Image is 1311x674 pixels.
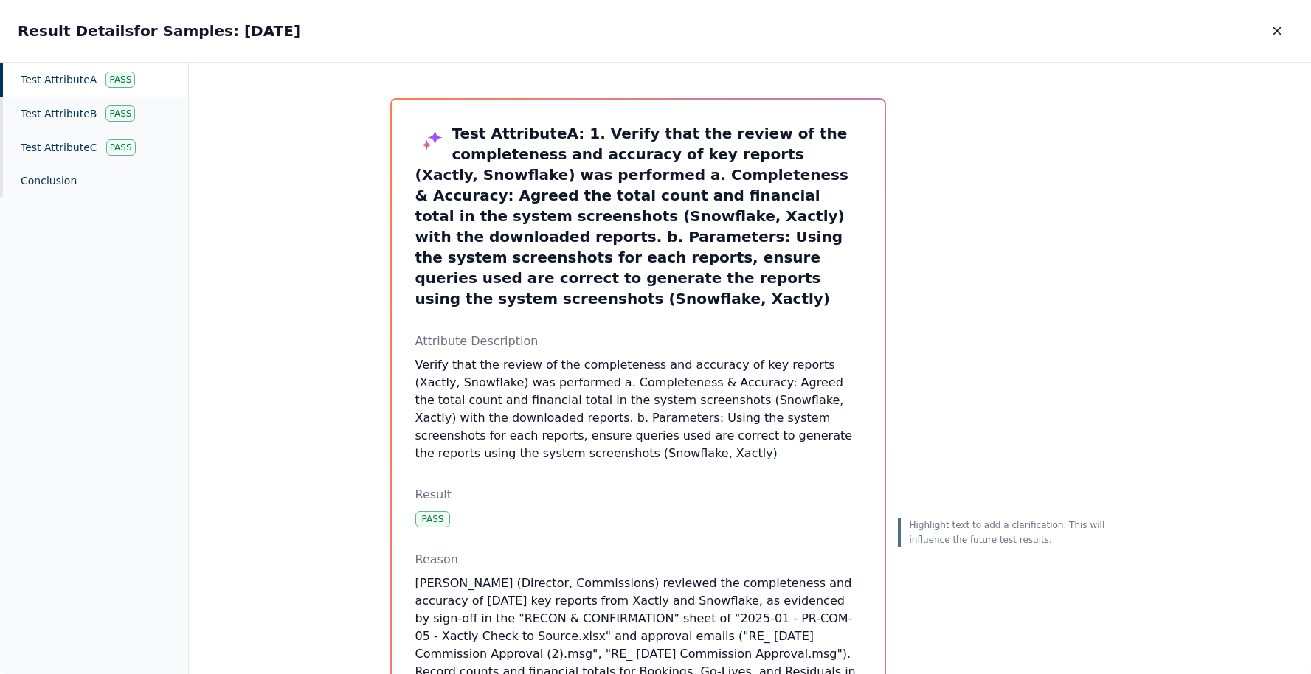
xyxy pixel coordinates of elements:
[18,21,300,41] h2: Result Details for Samples: [DATE]
[910,518,1110,547] p: Highlight text to add a clarification. This will influence the future test results.
[106,139,136,156] div: Pass
[105,105,135,122] div: Pass
[105,72,135,88] div: Pass
[415,123,861,309] h3: Test Attribute A : 1. Verify that the review of the completeness and accuracy of key reports (Xac...
[415,511,451,527] div: Pass
[415,486,861,504] p: Result
[415,551,861,569] p: Reason
[415,356,861,462] li: Verify that the review of the completeness and accuracy of key reports (Xactly, Snowflake) was pe...
[415,333,861,350] p: Attribute Description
